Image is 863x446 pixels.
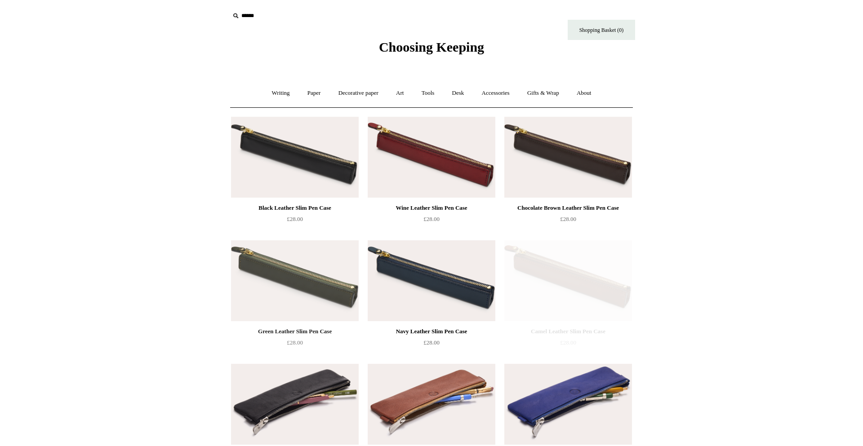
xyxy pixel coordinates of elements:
[504,117,632,198] img: Chocolate Brown Leather Slim Pen Case
[231,240,359,321] a: Green Leather Slim Pen Case Green Leather Slim Pen Case
[231,326,359,363] a: Green Leather Slim Pen Case £28.00
[379,47,484,53] a: Choosing Keeping
[368,203,495,239] a: Wine Leather Slim Pen Case £28.00
[368,117,495,198] a: Wine Leather Slim Pen Case Wine Leather Slim Pen Case
[233,203,356,213] div: Black Leather Slim Pen Case
[474,81,518,105] a: Accessories
[287,339,303,346] span: £28.00
[444,81,472,105] a: Desk
[368,240,495,321] a: Navy Leather Slim Pen Case Navy Leather Slim Pen Case
[379,40,484,54] span: Choosing Keeping
[504,364,632,445] img: Royal Blue Small Leather Pencil Case
[231,117,359,198] img: Black Leather Slim Pen Case
[330,81,387,105] a: Decorative paper
[264,81,298,105] a: Writing
[299,81,329,105] a: Paper
[368,117,495,198] img: Wine Leather Slim Pen Case
[231,240,359,321] img: Green Leather Slim Pen Case
[560,216,576,222] span: £28.00
[507,203,630,213] div: Chocolate Brown Leather Slim Pen Case
[414,81,443,105] a: Tools
[368,326,495,363] a: Navy Leather Slim Pen Case £28.00
[370,203,493,213] div: Wine Leather Slim Pen Case
[504,240,632,321] a: Camel Leather Slim Pen Case Camel Leather Slim Pen Case
[388,81,412,105] a: Art
[370,326,493,337] div: Navy Leather Slim Pen Case
[504,240,632,321] img: Camel Leather Slim Pen Case
[568,20,635,40] a: Shopping Basket (0)
[231,117,359,198] a: Black Leather Slim Pen Case Black Leather Slim Pen Case
[507,326,630,337] div: Camel Leather Slim Pen Case
[368,364,495,445] img: Tan Small Leather Pencil Case
[287,216,303,222] span: £28.00
[233,326,356,337] div: Green Leather Slim Pen Case
[504,364,632,445] a: Royal Blue Small Leather Pencil Case Royal Blue Small Leather Pencil Case
[560,339,576,346] span: £28.00
[504,203,632,239] a: Chocolate Brown Leather Slim Pen Case £28.00
[423,216,440,222] span: £28.00
[504,117,632,198] a: Chocolate Brown Leather Slim Pen Case Chocolate Brown Leather Slim Pen Case
[423,339,440,346] span: £28.00
[368,364,495,445] a: Tan Small Leather Pencil Case Tan Small Leather Pencil Case
[231,364,359,445] img: Black Small Leather Pencil Case
[231,203,359,239] a: Black Leather Slim Pen Case £28.00
[368,240,495,321] img: Navy Leather Slim Pen Case
[569,81,600,105] a: About
[519,81,567,105] a: Gifts & Wrap
[231,364,359,445] a: Black Small Leather Pencil Case Black Small Leather Pencil Case
[504,326,632,363] a: Camel Leather Slim Pen Case £28.00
